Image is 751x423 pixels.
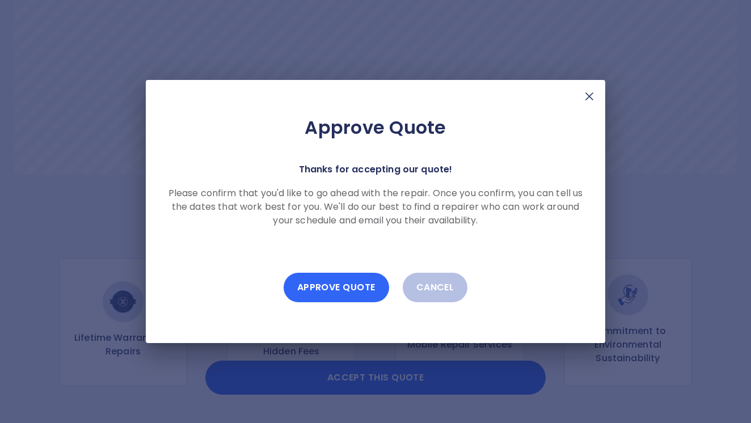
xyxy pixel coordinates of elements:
button: Approve Quote [284,273,389,302]
p: Please confirm that you'd like to go ahead with the repair. Once you confirm, you can tell us the... [164,187,587,227]
button: Cancel [403,273,468,302]
p: Thanks for accepting our quote! [299,162,453,177]
h2: Approve Quote [164,116,587,139]
img: X Mark [583,90,596,103]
